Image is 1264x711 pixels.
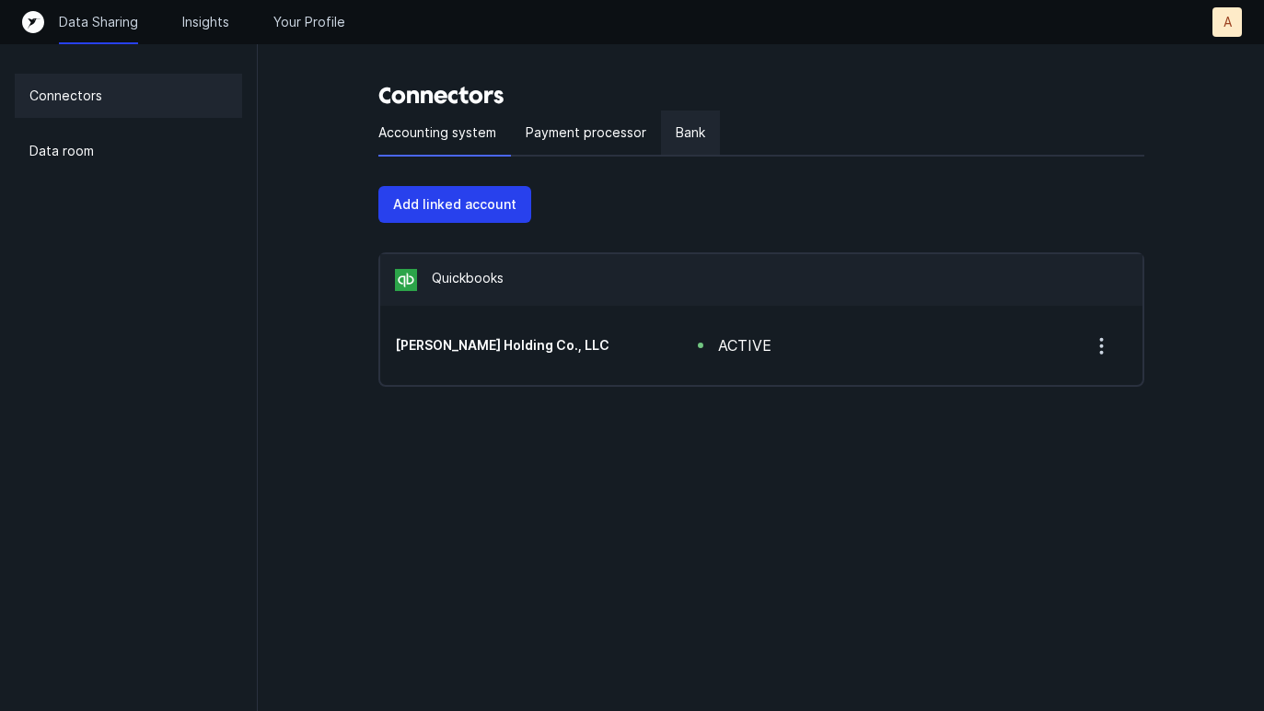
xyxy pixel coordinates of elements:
p: A [1223,13,1232,31]
p: Add linked account [393,193,516,216]
button: Add linked account [378,186,531,223]
p: Bank [676,122,705,144]
p: Data room [29,140,94,162]
a: Data Sharing [59,13,138,31]
a: Your Profile [273,13,345,31]
a: Data room [15,129,242,173]
p: Payment processor [526,122,646,144]
h3: Connectors [378,81,1144,111]
div: account ending [395,336,639,355]
p: Quickbooks [432,269,504,291]
button: A [1212,7,1242,37]
a: Connectors [15,74,242,118]
p: Accounting system [378,122,496,144]
h5: [PERSON_NAME] Holding Co., LLC [395,336,639,355]
p: Connectors [29,85,102,107]
div: active [718,334,771,356]
a: Insights [182,13,229,31]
